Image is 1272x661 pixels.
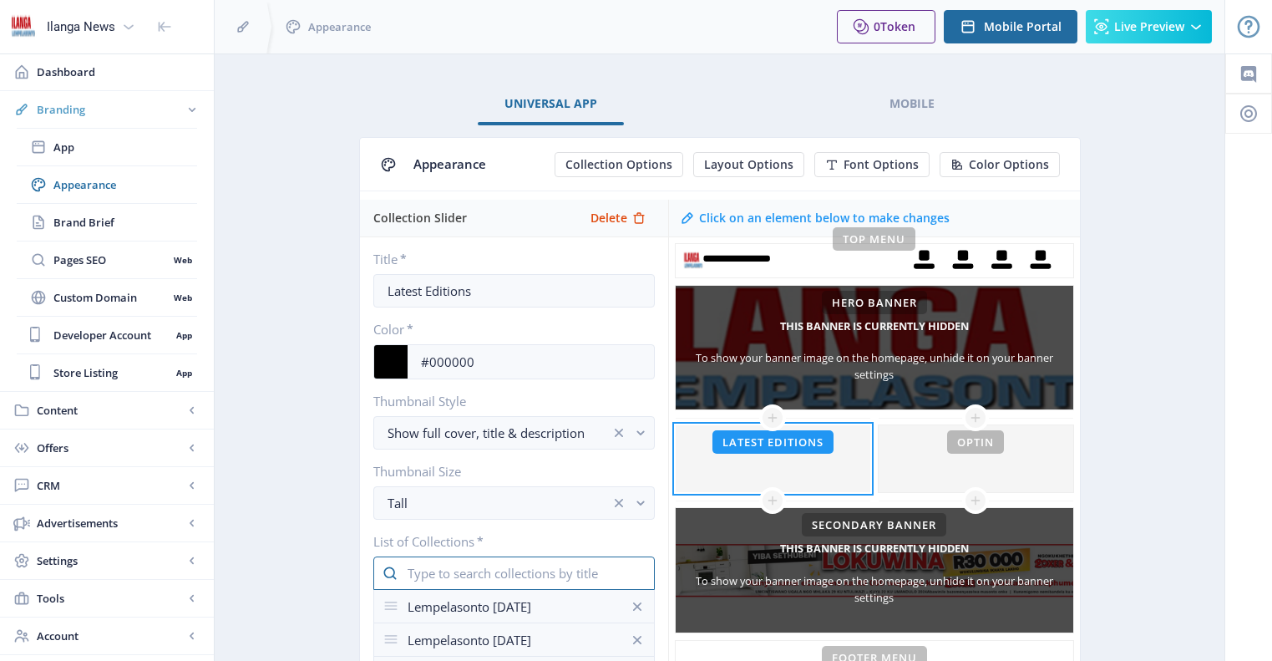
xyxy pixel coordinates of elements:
[53,214,197,231] span: Brand Brief
[17,242,197,278] a: Pages SEOWeb
[373,393,641,409] label: Thumbnail Style
[676,572,1073,606] div: To show your banner image on the homepage, unhide it on your banner settings
[969,158,1049,171] span: Color Options
[170,364,197,381] nb-badge: App
[10,13,37,40] img: 6e32966d-d278-493e-af78-9af65f0c2223.png
[17,317,197,353] a: Developer AccountApp
[37,101,184,118] span: Branding
[53,252,168,268] span: Pages SEO
[693,152,804,177] button: Layout Options
[676,349,1073,383] div: To show your banner image on the homepage, unhide it on your banner settings
[17,204,197,241] a: Brand Brief
[37,552,184,569] span: Settings
[373,557,655,590] input: Type to search collections by title
[17,166,197,203] a: Appearance
[373,463,641,480] label: Thumbnail Size
[17,279,197,316] a: Custom DomainWeb
[578,205,658,231] button: Delete
[590,211,627,225] span: Delete
[408,591,621,623] div: Lempelasonto [DATE]
[373,274,655,308] input: Your Title ...
[1086,10,1212,43] button: Live Preview
[37,402,184,419] span: Content
[373,486,655,520] button: Tallclear
[814,152,930,177] button: Font Options
[37,515,184,531] span: Advertisements
[53,139,197,155] span: App
[699,210,950,226] div: Click on an element below to make changes
[1114,20,1184,33] span: Live Preview
[940,152,1060,177] button: Color Options
[944,10,1077,43] button: Mobile Portal
[53,327,170,343] span: Developer Account
[373,321,641,338] label: Color
[889,97,935,110] span: Mobile
[308,18,371,35] span: Appearance
[565,158,672,171] span: Collection Options
[17,129,197,165] a: App
[408,346,654,378] input: #FFFFFF
[984,20,1062,33] span: Mobile Portal
[611,425,627,441] nb-icon: clear
[168,289,197,306] nb-badge: Web
[780,535,969,562] h5: This banner is currently hidden
[388,423,611,443] div: Show full cover, title & description
[611,495,627,511] nb-icon: clear
[555,152,683,177] button: Collection Options
[373,533,641,550] label: List of Collections
[373,251,641,267] label: Title
[47,8,115,45] div: Ilanga News
[373,200,578,236] div: Collection Slider
[837,10,935,43] button: 0Token
[17,354,197,391] a: Store ListingApp
[863,84,961,124] a: Mobile
[168,252,197,268] nb-badge: Web
[844,158,919,171] span: Font Options
[37,477,184,494] span: CRM
[53,289,168,306] span: Custom Domain
[413,155,486,172] span: Appearance
[504,97,597,110] span: Universal App
[53,176,197,193] span: Appearance
[37,628,184,644] span: Account
[388,493,611,513] div: Tall
[37,64,200,80] span: Dashboard
[478,84,624,124] a: Universal App
[53,364,170,381] span: Store Listing
[880,18,915,34] span: Token
[170,327,197,343] nb-badge: App
[704,158,793,171] span: Layout Options
[37,590,184,607] span: Tools
[37,440,184,456] span: Offers
[780,313,969,339] h5: This banner is currently hidden
[373,416,655,450] button: Show full cover, title & descriptionclear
